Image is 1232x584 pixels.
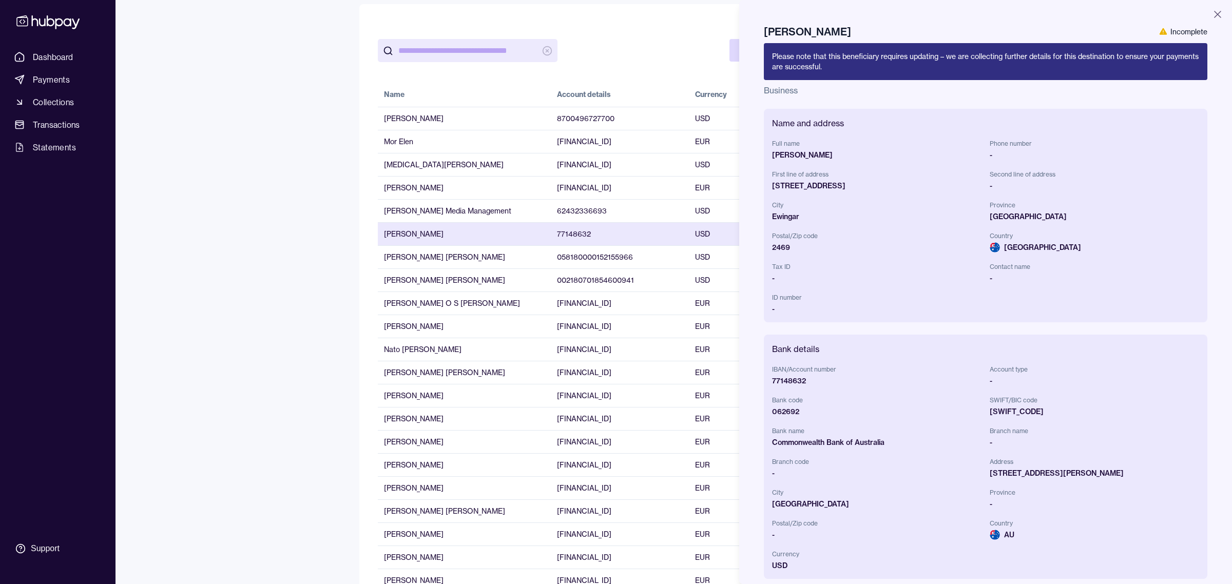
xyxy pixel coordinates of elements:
[990,486,1199,499] span: Province
[990,261,1199,273] span: Contact name
[772,560,981,571] div: USD
[990,273,1199,283] div: -
[772,499,981,509] div: [GEOGRAPHIC_DATA]
[772,291,981,304] span: ID number
[990,376,1199,386] div: -
[772,168,981,181] span: First line of address
[772,343,1199,355] h2: Bank details
[990,406,1199,417] div: [SWIFT_CODE]
[772,363,981,376] span: IBAN/Account number
[772,425,981,437] span: Bank name
[990,211,1199,222] div: [GEOGRAPHIC_DATA]
[772,517,981,530] span: Postal/Zip code
[772,304,981,314] div: -
[990,468,1199,478] div: [STREET_ADDRESS][PERSON_NAME]
[990,199,1199,211] span: Province
[990,530,1199,540] span: AU
[772,486,981,499] span: City
[990,242,1199,252] span: [GEOGRAPHIC_DATA]
[772,548,981,560] span: Currency
[772,117,1199,129] h2: Name and address
[772,468,981,478] div: -
[990,230,1199,242] span: Country
[764,84,1207,96] p: Business
[772,230,981,242] span: Postal/Zip code
[990,394,1199,406] span: SWIFT/BIC code
[764,25,1207,39] h2: [PERSON_NAME]
[772,530,981,540] div: -
[772,437,981,447] div: Commonwealth Bank of Australia
[990,181,1199,191] div: -
[772,273,981,283] div: -
[772,456,981,468] span: Branch code
[772,150,981,160] div: [PERSON_NAME]
[772,199,981,211] span: City
[772,138,981,150] span: Full name
[772,394,981,406] span: Bank code
[772,376,981,386] div: 77148632
[772,406,981,417] div: 062692
[772,242,981,252] div: 2469
[772,51,1199,72] div: Please note that this beneficiary requires updating – we are collecting further details for this ...
[990,150,1199,160] div: -
[772,181,981,191] div: [STREET_ADDRESS]
[772,261,981,273] span: Tax ID
[990,517,1199,530] span: Country
[990,437,1199,447] div: -
[990,425,1199,437] span: Branch name
[772,211,981,222] div: Ewingar
[990,456,1199,468] span: Address
[990,168,1199,181] span: Second line of address
[990,363,1199,376] span: Account type
[990,138,1199,150] span: Phone number
[1158,27,1207,37] div: Incomplete
[990,499,1199,509] div: -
